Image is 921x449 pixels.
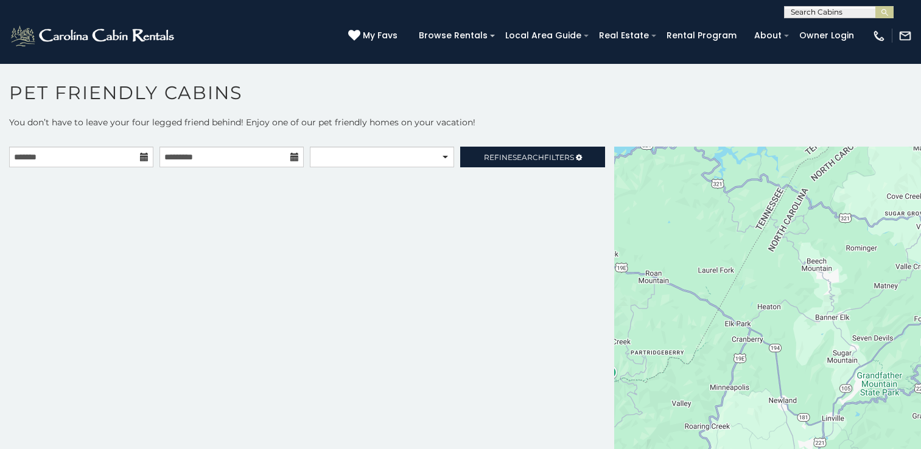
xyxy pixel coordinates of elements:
img: phone-regular-white.png [872,29,886,43]
span: Search [513,153,544,162]
a: RefineSearchFilters [460,147,604,167]
img: White-1-2.png [9,24,178,48]
a: Rental Program [660,26,743,45]
img: mail-regular-white.png [898,29,912,43]
span: My Favs [363,29,397,42]
span: Refine Filters [484,153,574,162]
a: My Favs [348,29,401,43]
a: Real Estate [593,26,655,45]
a: Browse Rentals [413,26,494,45]
a: About [748,26,788,45]
a: Owner Login [793,26,860,45]
a: Local Area Guide [499,26,587,45]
